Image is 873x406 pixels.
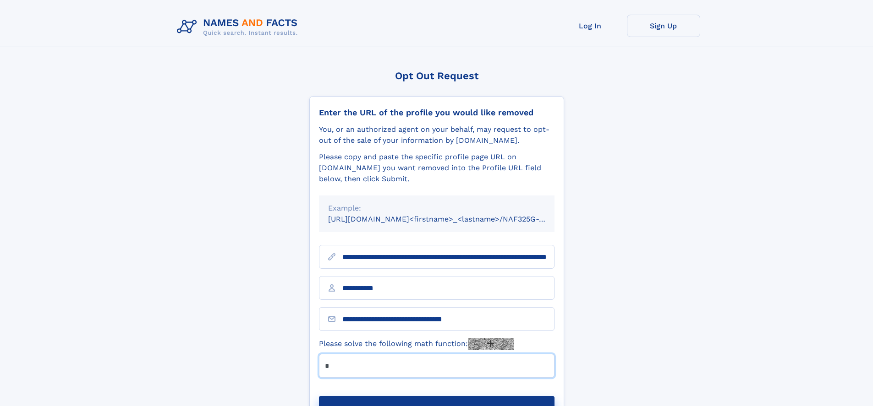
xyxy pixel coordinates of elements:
[319,124,555,146] div: You, or an authorized agent on your behalf, may request to opt-out of the sale of your informatio...
[627,15,700,37] a: Sign Up
[319,108,555,118] div: Enter the URL of the profile you would like removed
[328,215,572,223] small: [URL][DOMAIN_NAME]<firstname>_<lastname>/NAF325G-xxxxxxxx
[309,70,564,81] div: Opt Out Request
[173,15,305,39] img: Logo Names and Facts
[319,338,514,350] label: Please solve the following math function:
[554,15,627,37] a: Log In
[328,203,545,214] div: Example:
[319,152,555,184] div: Please copy and paste the specific profile page URL on [DOMAIN_NAME] you want removed into the Pr...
